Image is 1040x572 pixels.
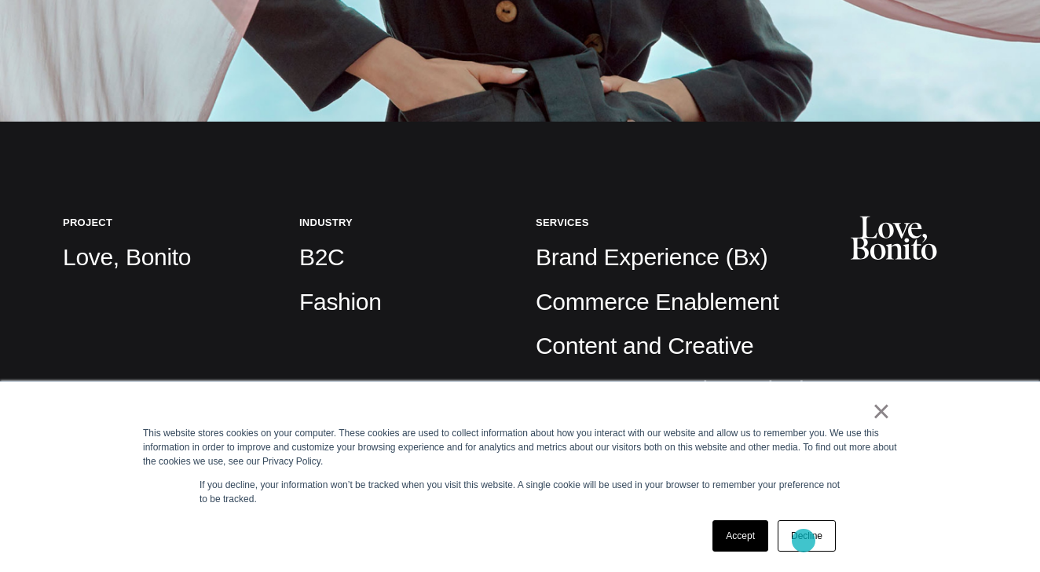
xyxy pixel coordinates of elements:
[712,520,768,552] a: Accept
[63,242,268,273] p: Love, Bonito
[872,404,891,418] a: ×
[536,242,819,273] p: Brand Experience (Bx)
[536,216,819,229] h5: Services
[299,286,504,318] p: Fashion
[778,520,836,552] a: Decline
[536,330,819,362] p: Content and Creative
[299,216,504,229] h5: Industry
[63,216,268,229] h5: Project
[536,374,819,406] p: Customer Experience (Cx)
[536,286,819,318] p: Commerce Enablement
[143,426,897,468] div: This website stores cookies on your computer. These cookies are used to collect information about...
[200,478,840,506] p: If you decline, your information won’t be tracked when you visit this website. A single cookie wi...
[299,242,504,273] p: B2C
